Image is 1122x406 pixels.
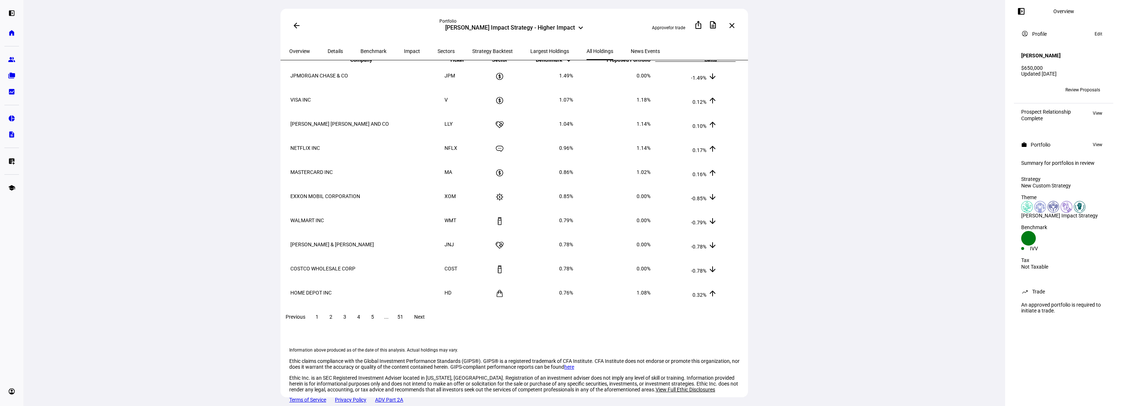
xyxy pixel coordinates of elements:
span: 4 [357,314,360,320]
eth-mat-symbol: home [8,29,15,37]
span: Approve [652,25,668,30]
span: Next [414,314,425,320]
span: 1.14% [637,145,650,151]
span: LLY [444,121,453,127]
mat-icon: arrow_downward [708,217,717,225]
div: [PERSON_NAME] Impact Strategy [1021,213,1106,219]
span: -0.79% [691,220,706,225]
div: Profile [1032,31,1047,37]
eth-panel-overview-card-header: Trade [1021,287,1106,296]
button: Approvefor trade [646,22,691,34]
span: 1.04% [559,121,573,127]
div: Portfolio [1031,142,1050,148]
a: group [4,52,19,67]
span: Previous [286,314,305,320]
span: Details [328,49,343,54]
span: View Full Ethic Disclosures [656,387,715,392]
mat-icon: arrow_downward [708,193,717,201]
button: View [1089,140,1106,149]
button: Previous [281,310,310,324]
span: JPMORGAN CHASE & CO [290,73,348,79]
mat-icon: close [728,21,736,30]
eth-mat-symbol: bid_landscape [8,88,15,95]
span: 0.00% [637,73,650,79]
span: 0.85% [559,193,573,199]
mat-icon: arrow_downward [708,241,717,250]
span: 0.78% [559,266,573,272]
mat-icon: arrow_upward [708,144,717,153]
span: 0.17% [692,147,706,153]
span: 1.14% [637,121,650,127]
eth-mat-symbol: school [8,184,15,191]
span: Strategy Backtest [472,49,513,54]
span: ... [384,314,389,320]
eth-mat-symbol: description [8,131,15,138]
span: 0.79% [559,217,573,223]
eth-mat-symbol: list_alt_add [8,158,15,165]
img: poverty.colored.svg [1061,201,1072,213]
span: 0.86% [559,169,573,175]
span: View [1093,109,1102,118]
span: Largest Holdings [530,49,569,54]
span: [PERSON_NAME] & [PERSON_NAME] [290,242,374,247]
span: HD [444,290,451,296]
eth-mat-symbol: account_circle [8,388,15,395]
img: democracy.colored.svg [1034,201,1046,213]
mat-icon: work [1021,142,1027,148]
span: 0.76% [559,290,573,296]
span: JNJ [444,242,454,247]
button: Edit [1091,30,1106,38]
button: 1 [310,310,324,324]
span: News Events [631,49,660,54]
span: Impact [404,49,420,54]
button: ... [380,310,393,324]
span: 0.16% [692,171,706,177]
span: NETFLIX INC [290,145,320,151]
span: 0.00% [637,217,650,223]
a: Privacy Policy [335,397,366,403]
span: 0.10% [692,123,706,129]
span: COSTCO WHOLESALE CORP [290,266,355,272]
div: [PERSON_NAME] Impact Strategy - Higher Impact [445,24,575,33]
div: $650,000 [1021,65,1106,71]
span: 0.00% [637,266,650,272]
div: Ethic Inc. is an SEC Registered Investment Adviser located in [US_STATE], [GEOGRAPHIC_DATA]. Regi... [289,375,741,392]
a: ADV Part 2A [375,397,403,403]
div: Tax [1021,257,1106,263]
button: Next [408,310,431,324]
mat-icon: description [709,20,717,29]
span: MA [444,169,452,175]
span: All Holdings [587,49,613,54]
span: MASTERCARD INC [290,169,333,175]
button: 51 [394,310,407,324]
eth-panel-overview-card-header: Profile [1021,30,1106,38]
mat-icon: keyboard_arrow_down [576,23,585,32]
div: Not Taxable [1021,264,1106,270]
button: 3 [338,310,351,324]
span: [PERSON_NAME] [PERSON_NAME] AND CO [290,121,389,127]
eth-mat-symbol: pie_chart [8,115,15,122]
div: Summary for portfolios in review [1021,160,1106,166]
mat-icon: left_panel_open [1017,7,1026,16]
span: VISA INC [290,97,311,103]
span: TB [1024,87,1030,92]
a: description [4,127,19,142]
span: Sectors [438,49,455,54]
mat-icon: arrow_upward [708,289,717,298]
mat-icon: arrow_upward [708,120,717,129]
span: 0.00% [637,242,650,247]
mat-icon: trending_up [1021,288,1028,295]
button: View [1089,109,1106,118]
a: home [4,26,19,40]
span: V [444,97,448,103]
span: XOM [444,193,456,199]
span: NFLX [444,145,457,151]
div: Complete [1021,115,1071,121]
span: EXXON MOBIL CORPORATION [290,193,360,199]
mat-icon: arrow_downward [708,265,717,274]
span: Overview [289,49,310,54]
div: Benchmark [1021,224,1106,230]
span: 1.08% [637,290,650,296]
mat-icon: arrow_upward [708,96,717,105]
span: HOME DEPOT INC [290,290,332,296]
